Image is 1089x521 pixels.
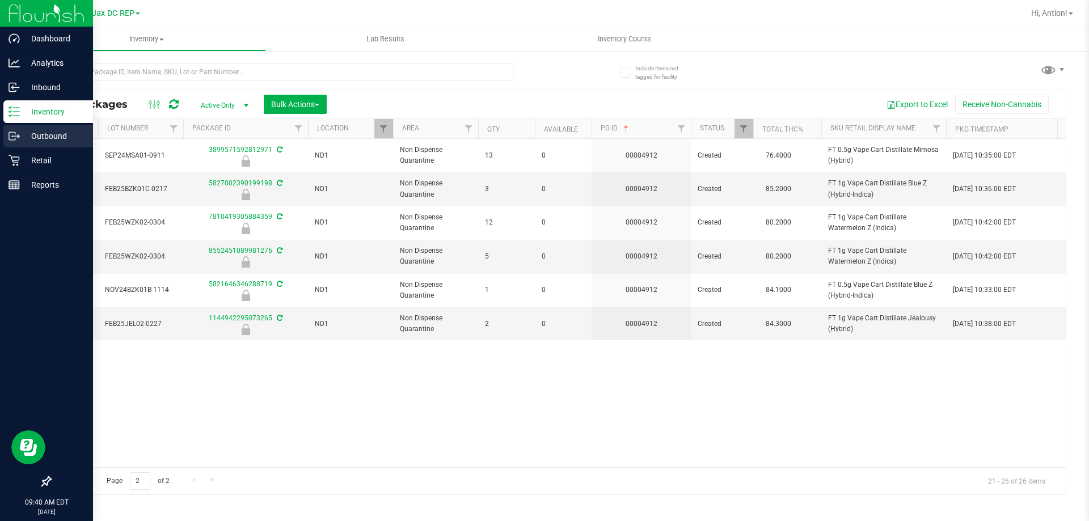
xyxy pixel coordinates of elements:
span: FT 1g Vape Cart Distillate Blue Z (Hybrid-Indica) [828,178,939,200]
span: [DATE] 10:42:00 EDT [953,217,1016,228]
p: Dashboard [20,32,88,45]
span: FEB25WZK02-0304 [105,251,176,262]
span: 0 [542,319,585,329]
span: FT 1g Vape Cart Distillate Watermelon Z (Indica) [828,245,939,267]
p: Reports [20,178,88,192]
span: Created [698,251,746,262]
span: Created [698,184,746,194]
span: FT 1g Vape Cart Distillate Jealousy (Hybrid) [828,313,939,334]
input: 2 [130,472,150,490]
a: Filter [735,119,753,138]
a: Filter [289,119,308,138]
inline-svg: Outbound [9,130,20,142]
a: SKU Retail Display Name [830,124,915,132]
span: 12 [485,217,528,228]
a: Qty [487,125,500,133]
span: Page of 2 [97,472,179,490]
div: Quarantine [181,155,310,167]
span: ND1 [315,184,386,194]
span: Non Dispense Quarantine [400,279,471,301]
a: 00004912 [626,252,657,260]
span: Sync from Compliance System [275,146,282,154]
span: 0 [542,184,585,194]
span: Include items not tagged for facility [635,64,692,81]
div: Quarantine [181,189,310,200]
a: 1144942295073265 [209,314,272,322]
a: PO ID [601,124,631,132]
iframe: Resource center [11,430,45,464]
span: FEB25BZK01C-0217 [105,184,176,194]
span: [DATE] 10:33:00 EDT [953,285,1016,295]
span: Non Dispense Quarantine [400,212,471,234]
span: Jax DC REP [92,9,134,18]
span: FT 0.5g Vape Cart Distillate Mimosa (Hybrid) [828,145,939,166]
span: Lab Results [351,34,420,44]
span: FT 0.5g Vape Cart Distillate Blue Z (Hybrid-Indica) [828,279,939,301]
a: Area [402,124,419,132]
div: Quarantine [181,290,310,301]
span: 2 [485,319,528,329]
p: Inventory [20,105,88,118]
span: 1 [485,285,528,295]
a: 3899571592812971 [209,146,272,154]
a: Status [700,124,724,132]
a: Pkg Timestamp [955,125,1008,133]
p: Inbound [20,81,88,94]
a: Filter [164,119,183,138]
a: Inventory Counts [505,27,744,51]
span: FEB25JEL02-0227 [105,319,176,329]
span: 80.2000 [760,248,797,265]
span: Non Dispense Quarantine [400,178,471,200]
a: 00004912 [626,320,657,328]
a: 5821646346288719 [209,280,272,288]
span: Inventory Counts [583,34,666,44]
span: Sync from Compliance System [275,314,282,322]
p: [DATE] [5,507,88,516]
span: Sync from Compliance System [275,179,282,187]
inline-svg: Analytics [9,57,20,69]
span: Non Dispense Quarantine [400,245,471,267]
span: ND1 [315,217,386,228]
a: Filter [459,119,478,138]
span: 84.1000 [760,282,797,298]
span: 0 [542,251,585,262]
a: Lab Results [266,27,505,51]
a: 5827002390199198 [209,179,272,187]
a: Filter [927,119,946,138]
a: Location [317,124,349,132]
span: ND1 [315,150,386,161]
span: FEB25WZK02-0304 [105,217,176,228]
span: Created [698,217,746,228]
span: [DATE] 10:36:00 EDT [953,184,1016,194]
a: 00004912 [626,218,657,226]
p: Retail [20,154,88,167]
span: NOV24BZK01B-1114 [105,285,176,295]
div: Quarantine [181,324,310,335]
span: Non Dispense Quarantine [400,145,471,166]
span: 84.3000 [760,316,797,332]
div: Quarantine [181,223,310,234]
button: Bulk Actions [264,95,327,114]
p: Analytics [20,56,88,70]
span: ND1 [315,251,386,262]
a: Filter [672,119,691,138]
button: Export to Excel [879,95,955,114]
span: [DATE] 10:35:00 EDT [953,150,1016,161]
span: Bulk Actions [271,100,319,109]
inline-svg: Retail [9,155,20,166]
span: 80.2000 [760,214,797,231]
span: 5 [485,251,528,262]
span: Sync from Compliance System [275,213,282,221]
a: Inventory [27,27,266,51]
span: All Packages [59,98,139,111]
p: Outbound [20,129,88,143]
span: 13 [485,150,528,161]
a: 7810419305884359 [209,213,272,221]
button: Receive Non-Cannabis [955,95,1049,114]
a: 00004912 [626,185,657,193]
span: ND1 [315,285,386,295]
p: 09:40 AM EDT [5,497,88,507]
span: 0 [542,150,585,161]
a: 00004912 [626,151,657,159]
inline-svg: Dashboard [9,33,20,44]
